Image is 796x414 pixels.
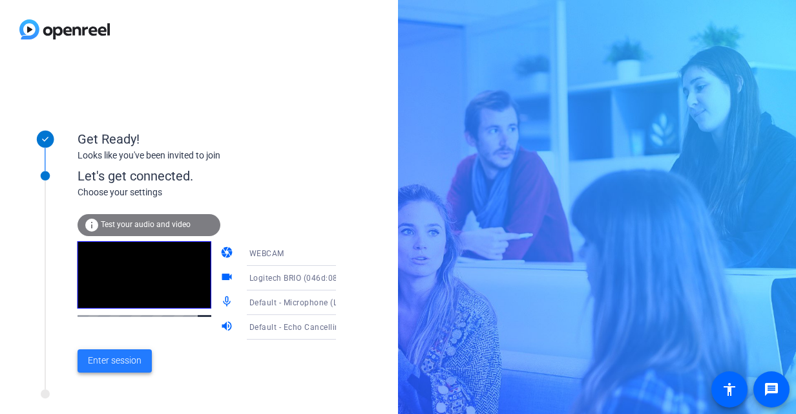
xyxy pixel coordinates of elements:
[249,297,388,307] span: Default - Microphone (Logitech BRIO)
[88,354,141,367] span: Enter session
[78,166,362,186] div: Let's get connected.
[78,129,336,149] div: Get Ready!
[249,321,476,332] span: Default - Echo Cancelling Speakerphone (USB Audio Device)
[722,382,737,397] mat-icon: accessibility
[249,272,350,283] span: Logitech BRIO (046d:085e)
[78,149,336,162] div: Looks like you've been invited to join
[101,220,191,229] span: Test your audio and video
[78,186,362,199] div: Choose your settings
[249,249,284,258] span: WEBCAM
[84,217,99,233] mat-icon: info
[220,246,236,261] mat-icon: camera
[78,349,152,373] button: Enter session
[220,320,236,335] mat-icon: volume_up
[220,295,236,310] mat-icon: mic_none
[764,382,779,397] mat-icon: message
[220,270,236,286] mat-icon: videocam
